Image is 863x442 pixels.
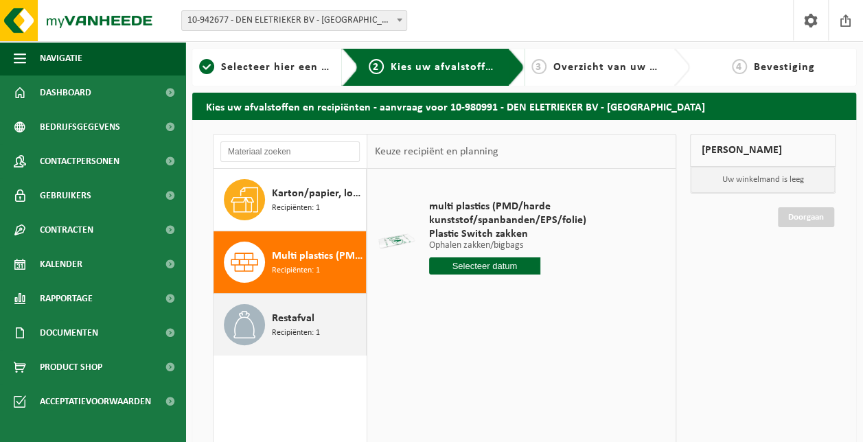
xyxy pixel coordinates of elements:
[40,350,102,384] span: Product Shop
[691,167,835,193] p: Uw winkelmand is leeg
[40,316,98,350] span: Documenten
[778,207,834,227] a: Doorgaan
[214,294,367,356] button: Restafval Recipiënten: 1
[429,241,652,251] p: Ophalen zakken/bigbags
[272,310,314,327] span: Restafval
[40,75,91,110] span: Dashboard
[369,59,384,74] span: 2
[40,110,120,144] span: Bedrijfsgegevens
[391,62,579,73] span: Kies uw afvalstoffen en recipiënten
[40,213,93,247] span: Contracten
[40,178,91,213] span: Gebruikers
[199,59,214,74] span: 1
[272,185,363,202] span: Karton/papier, los (bedrijven)
[40,144,119,178] span: Contactpersonen
[221,62,369,73] span: Selecteer hier een vestiging
[40,384,151,419] span: Acceptatievoorwaarden
[531,59,546,74] span: 3
[181,10,407,31] span: 10-942677 - DEN ELETRIEKER BV - DENDERMONDE
[182,11,406,30] span: 10-942677 - DEN ELETRIEKER BV - DENDERMONDE
[220,141,360,162] input: Materiaal zoeken
[754,62,815,73] span: Bevestiging
[429,200,652,227] span: multi plastics (PMD/harde kunststof/spanbanden/EPS/folie)
[690,134,836,167] div: [PERSON_NAME]
[429,227,652,241] span: Plastic Switch zakken
[214,169,367,231] button: Karton/papier, los (bedrijven) Recipiënten: 1
[272,202,320,215] span: Recipiënten: 1
[199,59,331,75] a: 1Selecteer hier een vestiging
[40,247,82,281] span: Kalender
[272,248,363,264] span: Multi plastics (PMD/harde kunststoffen/spanbanden/EPS/folie naturel/folie gemengd)
[367,135,505,169] div: Keuze recipiënt en planning
[192,93,856,119] h2: Kies uw afvalstoffen en recipiënten - aanvraag voor 10-980991 - DEN ELETRIEKER BV - [GEOGRAPHIC_D...
[553,62,698,73] span: Overzicht van uw aanvraag
[214,231,367,294] button: Multi plastics (PMD/harde kunststoffen/spanbanden/EPS/folie naturel/folie gemengd) Recipiënten: 1
[732,59,747,74] span: 4
[272,264,320,277] span: Recipiënten: 1
[40,281,93,316] span: Rapportage
[40,41,82,75] span: Navigatie
[272,327,320,340] span: Recipiënten: 1
[429,257,540,275] input: Selecteer datum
